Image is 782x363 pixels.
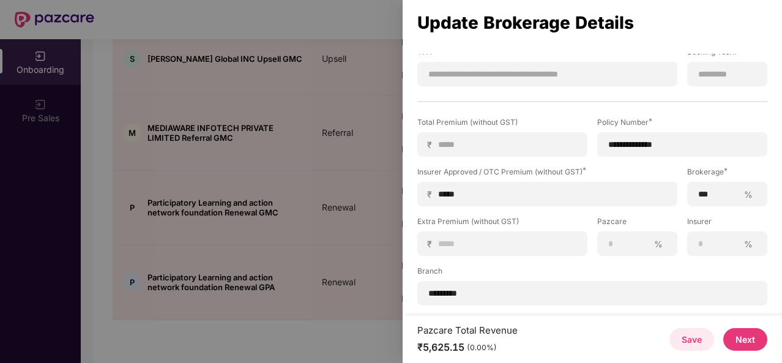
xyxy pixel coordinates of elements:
[739,189,758,200] span: %
[417,16,767,29] div: Update Brokerage Details
[687,216,767,231] label: Insurer
[649,238,668,250] span: %
[723,328,767,351] button: Next
[427,189,437,200] span: ₹
[597,216,677,231] label: Pazcare
[427,238,437,250] span: ₹
[467,343,497,353] div: (0.00%)
[739,238,758,250] span: %
[687,47,767,62] label: Booking Team
[417,341,518,354] div: ₹5,625.15
[417,47,677,62] label: TPA
[417,324,518,336] div: Pazcare Total Revenue
[669,328,714,351] button: Save
[427,139,437,151] span: ₹
[597,117,767,127] div: Policy Number
[417,216,587,231] label: Extra Premium (without GST)
[417,167,677,177] div: Insurer Approved / OTC Premium (without GST)
[687,167,767,177] div: Brokerage
[417,266,767,281] label: Branch
[417,117,587,132] label: Total Premium (without GST)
